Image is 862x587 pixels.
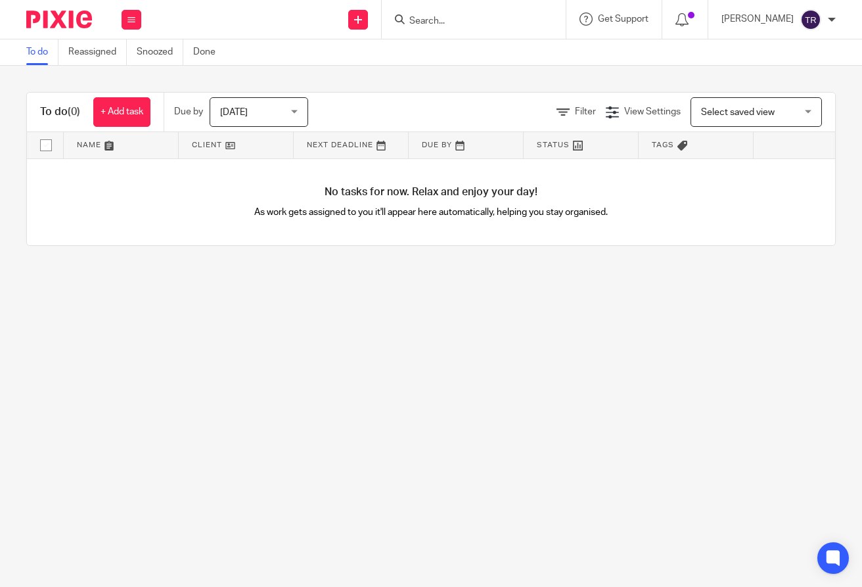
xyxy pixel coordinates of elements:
a: To do [26,39,58,65]
img: Pixie [26,11,92,28]
p: Due by [174,105,203,118]
span: Tags [652,141,674,149]
a: Done [193,39,225,65]
a: + Add task [93,97,150,127]
span: Get Support [598,14,648,24]
p: As work gets assigned to you it'll appear here automatically, helping you stay organised. [229,206,633,219]
p: [PERSON_NAME] [721,12,794,26]
input: Search [408,16,526,28]
a: Snoozed [137,39,183,65]
span: Filter [575,107,596,116]
span: View Settings [624,107,681,116]
img: svg%3E [800,9,821,30]
h1: To do [40,105,80,119]
span: [DATE] [220,108,248,117]
a: Reassigned [68,39,127,65]
h4: No tasks for now. Relax and enjoy your day! [27,185,835,199]
span: Select saved view [701,108,775,117]
span: (0) [68,106,80,117]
